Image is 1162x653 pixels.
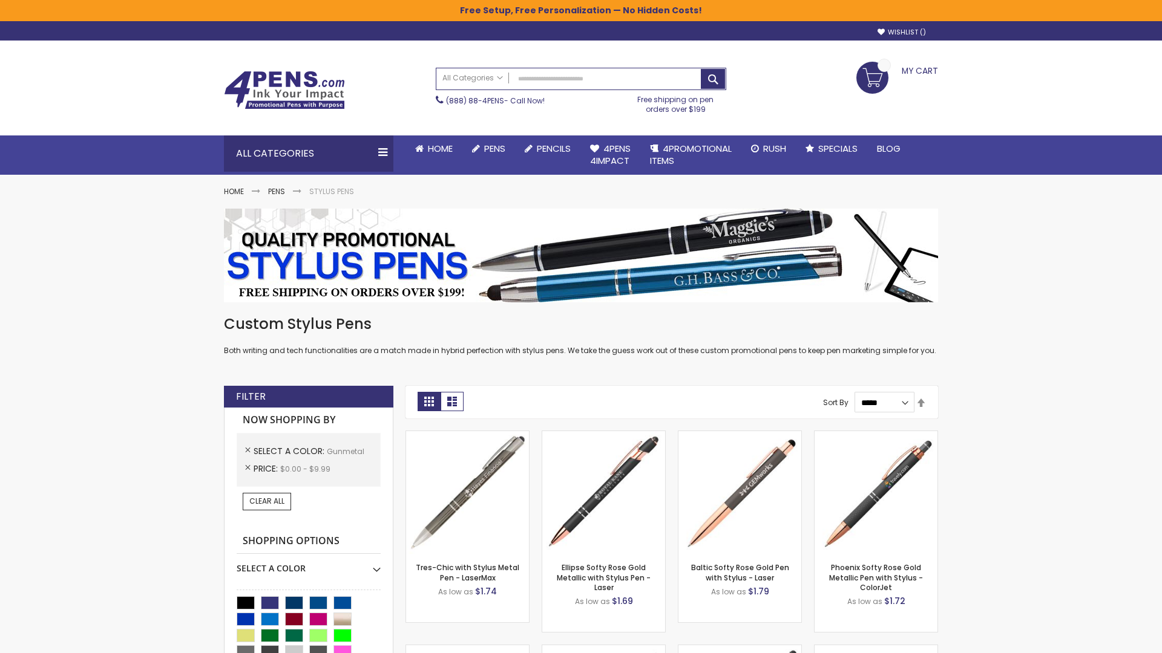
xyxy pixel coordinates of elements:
[254,463,280,475] span: Price
[678,431,801,554] img: Baltic Softy Rose Gold Pen with Stylus - Laser-Gunmetal
[829,562,923,592] a: Phoenix Softy Rose Gold Metallic Pen with Stylus - ColorJet
[847,596,882,606] span: As low as
[438,586,473,597] span: As low as
[475,585,497,597] span: $1.74
[243,493,291,510] a: Clear All
[406,431,529,554] img: Tres-Chic with Stylus Metal Pen - LaserMax-Gunmetal
[763,142,786,155] span: Rush
[224,135,393,172] div: All Categories
[224,71,345,109] img: 4Pens Custom Pens and Promotional Products
[678,430,801,441] a: Baltic Softy Rose Gold Pen with Stylus - Laser-Gunmetal
[462,135,515,162] a: Pens
[741,135,796,162] a: Rush
[815,430,937,441] a: Phoenix Softy Rose Gold Metallic Pen with Stylus Pen - ColorJet-Gunmetal
[224,186,244,197] a: Home
[224,314,938,356] div: Both writing and tech functionalities are a match made in hybrid perfection with stylus pens. We ...
[236,390,266,403] strong: Filter
[446,96,504,106] a: (888) 88-4PENS
[237,408,381,433] strong: Now Shopping by
[327,446,364,456] span: Gunmetal
[406,430,529,441] a: Tres-Chic with Stylus Metal Pen - LaserMax-Gunmetal
[484,142,505,155] span: Pens
[818,142,858,155] span: Specials
[280,464,330,474] span: $0.00 - $9.99
[224,209,938,302] img: Stylus Pens
[428,142,453,155] span: Home
[224,314,938,334] h1: Custom Stylus Pens
[446,96,545,106] span: - Call Now!
[418,392,441,411] strong: Grid
[815,431,937,554] img: Phoenix Softy Rose Gold Metallic Pen with Stylus Pen - ColorJet-Gunmetal
[823,397,849,408] label: Sort By
[237,554,381,574] div: Select A Color
[416,562,519,582] a: Tres-Chic with Stylus Metal Pen - LaserMax
[442,73,503,83] span: All Categories
[867,135,910,162] a: Blog
[691,562,789,582] a: Baltic Softy Rose Gold Pen with Stylus - Laser
[711,586,746,597] span: As low as
[254,445,327,457] span: Select A Color
[515,135,580,162] a: Pencils
[748,585,769,597] span: $1.79
[580,135,640,175] a: 4Pens4impact
[590,142,631,167] span: 4Pens 4impact
[640,135,741,175] a: 4PROMOTIONALITEMS
[405,135,462,162] a: Home
[612,595,633,607] span: $1.69
[557,562,651,592] a: Ellipse Softy Rose Gold Metallic with Stylus Pen - Laser
[537,142,571,155] span: Pencils
[877,142,901,155] span: Blog
[625,90,727,114] div: Free shipping on pen orders over $199
[575,596,610,606] span: As low as
[237,528,381,554] strong: Shopping Options
[542,431,665,554] img: Ellipse Softy Rose Gold Metallic with Stylus Pen - Laser-Gunmetal
[542,430,665,441] a: Ellipse Softy Rose Gold Metallic with Stylus Pen - Laser-Gunmetal
[268,186,285,197] a: Pens
[878,28,926,37] a: Wishlist
[249,496,284,506] span: Clear All
[884,595,905,607] span: $1.72
[309,186,354,197] strong: Stylus Pens
[650,142,732,167] span: 4PROMOTIONAL ITEMS
[796,135,867,162] a: Specials
[436,68,509,88] a: All Categories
